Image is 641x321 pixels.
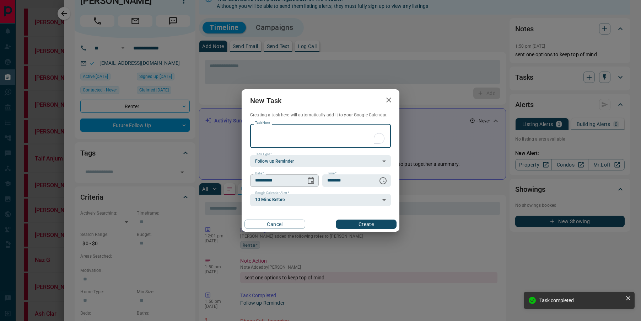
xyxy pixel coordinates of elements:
[250,155,391,167] div: Follow up Reminder
[376,174,390,188] button: Choose time, selected time is 6:00 AM
[255,121,270,125] label: Task Note
[336,220,397,229] button: Create
[255,152,272,157] label: Task Type
[250,112,391,118] p: Creating a task here will automatically add it to your Google Calendar.
[255,127,386,145] textarea: To enrich screen reader interactions, please activate Accessibility in Grammarly extension settings
[327,171,336,176] label: Time
[250,194,391,206] div: 10 Mins Before
[244,220,305,229] button: Cancel
[304,174,318,188] button: Choose date, selected date is Aug 13, 2025
[242,89,290,112] h2: New Task
[539,298,623,303] div: Task completed
[255,191,289,195] label: Google Calendar Alert
[255,171,264,176] label: Date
